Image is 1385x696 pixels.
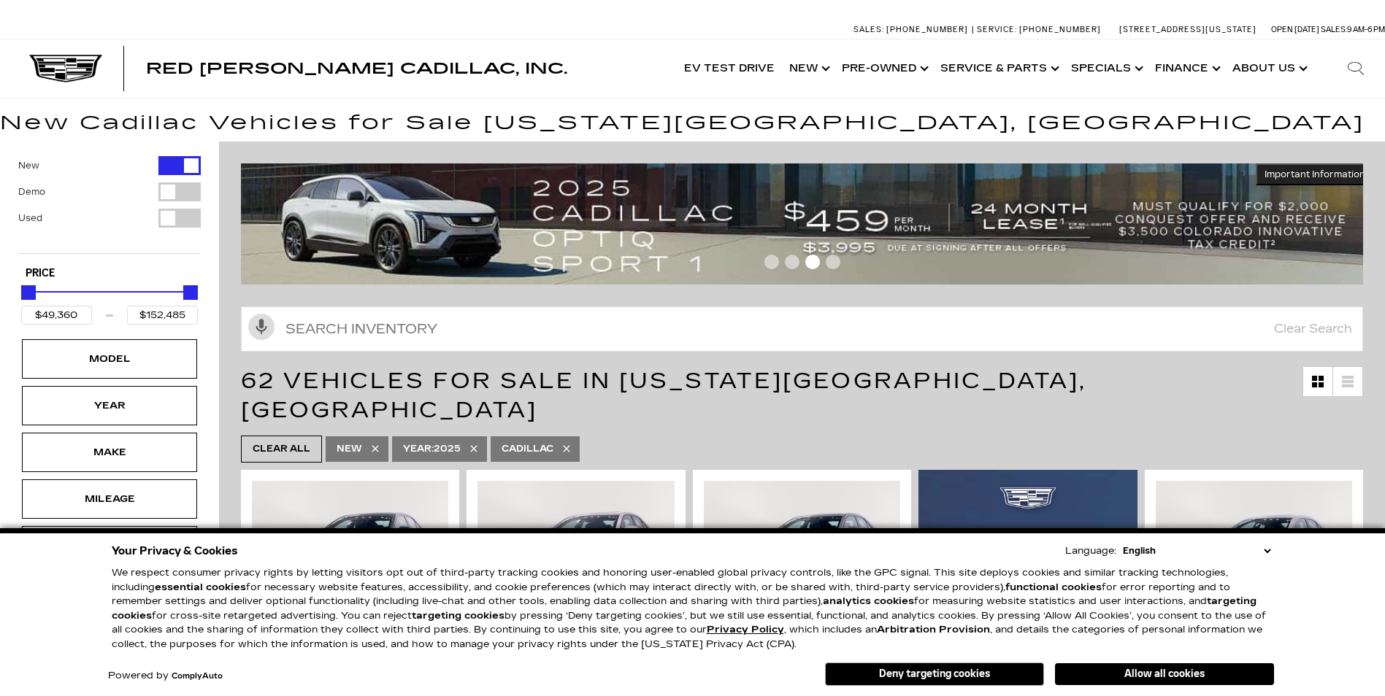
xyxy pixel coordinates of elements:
label: Demo [18,185,45,199]
strong: targeting cookies [112,595,1257,622]
div: MileageMileage [22,479,197,519]
a: About Us [1225,39,1312,98]
span: Your Privacy & Cookies [112,541,238,561]
div: Search [1327,39,1385,98]
svg: Click to toggle on voice search [248,314,275,340]
span: Sales: [853,25,884,34]
span: Clear All [253,440,310,458]
div: Powered by [108,671,223,681]
strong: essential cookies [155,581,246,593]
strong: functional cookies [1005,581,1102,593]
input: Maximum [127,306,198,325]
button: Important Information [1256,163,1374,185]
div: YearYear [22,386,197,425]
div: Make [73,444,146,460]
div: Price [21,280,198,325]
span: Year : [403,444,434,454]
img: 2508-August-FOM-OPTIQ-Lease9 [241,163,1374,285]
span: [PHONE_NUMBER] [886,25,968,34]
div: MakeMake [22,433,197,472]
a: Pre-Owned [835,39,933,98]
a: ComplyAuto [172,672,223,681]
button: Allow all cookies [1055,663,1274,685]
div: Maximum Price [183,285,198,300]
span: Go to slide 3 [805,255,820,269]
span: Open [DATE] [1271,25,1319,34]
label: New [18,158,39,173]
a: Specials [1064,39,1148,98]
select: Language Select [1119,544,1274,558]
input: Minimum [21,306,92,325]
span: Go to slide 4 [826,255,840,269]
span: 2025 [403,440,461,458]
img: Cadillac Dark Logo with Cadillac White Text [29,55,102,82]
span: Go to slide 1 [764,255,779,269]
strong: targeting cookies [412,610,504,622]
div: Model [73,351,146,367]
img: 2025 Cadillac CT4 Sport [704,481,900,628]
a: [STREET_ADDRESS][US_STATE] [1119,25,1257,34]
a: New [782,39,835,98]
a: Service: [PHONE_NUMBER] [972,26,1105,34]
div: EngineEngine [22,526,197,565]
strong: analytics cookies [823,595,914,607]
h5: Price [26,267,193,280]
img: 2025 Cadillac CT4 Sport [477,481,674,628]
span: Service: [977,25,1017,34]
img: 2025 Cadillac CT4 Premium Luxury [1156,481,1352,628]
a: Grid View [1303,367,1332,396]
span: 62 Vehicles for Sale in [US_STATE][GEOGRAPHIC_DATA], [GEOGRAPHIC_DATA] [241,368,1086,423]
div: Language: [1065,546,1116,556]
label: Used [18,211,42,225]
span: [PHONE_NUMBER] [1019,25,1101,34]
span: Go to slide 2 [785,255,799,269]
a: Red [PERSON_NAME] Cadillac, Inc. [146,61,567,76]
strong: Arbitration Provision [877,624,990,635]
a: Finance [1148,39,1225,98]
a: Service & Parts [933,39,1064,98]
span: Cadillac [502,440,553,458]
u: Privacy Policy [707,624,784,635]
input: Search Inventory [241,306,1363,352]
img: 2025 Cadillac CT4 Sport [252,481,448,628]
span: New [337,440,362,458]
button: Deny targeting cookies [825,662,1044,686]
div: Year [73,398,146,414]
p: We respect consumer privacy rights by letting visitors opt out of third-party tracking cookies an... [112,566,1274,651]
div: Minimum Price [21,285,36,300]
span: Important Information [1265,169,1365,180]
span: 9 AM-6 PM [1347,25,1385,34]
span: Sales: [1321,25,1347,34]
a: EV Test Drive [677,39,782,98]
div: ModelModel [22,339,197,379]
div: Filter by Vehicle Type [18,156,201,253]
a: Sales: [PHONE_NUMBER] [853,26,972,34]
div: Mileage [73,491,146,507]
span: Red [PERSON_NAME] Cadillac, Inc. [146,60,567,77]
